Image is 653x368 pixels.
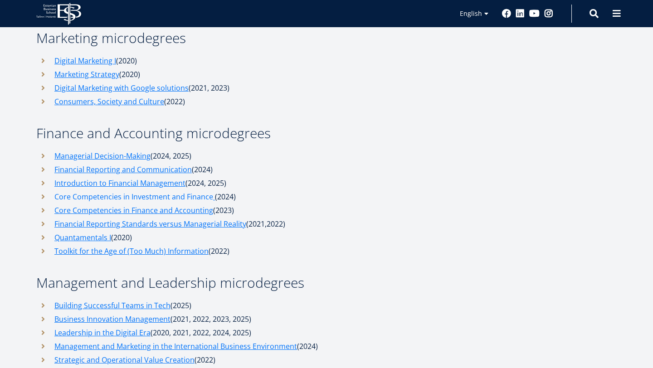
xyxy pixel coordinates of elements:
a: Marketing Strategy [54,68,119,81]
li: (2020) [36,54,467,68]
a: Strategic and Operational Value Creation [54,353,195,367]
a: Digital Marketing I [54,54,116,68]
li: (2023) [36,203,467,217]
a: Quantamentals I [54,231,111,244]
a: Toolkit for the Age of (Too Much) Information [54,244,209,258]
li: (2021,2022) [36,217,467,231]
a: Youtube [529,9,540,18]
a: Core Competencies in Finance and Accounting [54,203,213,217]
li: (2024) [36,190,467,203]
li: (2022) [36,95,467,108]
li: (2022) [36,244,467,258]
a: Core Competencies in Investment and Finance [54,190,213,203]
a: Introduction to Financial Management [54,176,185,190]
p: (2025) [54,299,467,312]
a: Managerial Decision-Making [54,149,151,163]
p: (2022) [54,353,467,367]
a: Management and Marketing in the International Business Environment [54,339,297,353]
p: (2020, 2021, 2022, 2024, 2025) [54,326,467,339]
h3: Marketing microdegrees [36,31,467,45]
h3: Management and Leadership microdegrees [36,276,467,290]
li: (2024, 2025) [36,176,467,190]
li: (2024) [36,163,467,176]
a: Financial Reporting and Communication [54,163,192,176]
li: (2021, 2023) [36,81,467,95]
h3: Finance and Accounting microdegrees [36,126,467,140]
a: Linkedin [516,9,525,18]
li: (2020) [36,231,467,244]
li: (2024, 2025) [36,149,467,163]
a: Leadership in the Digital Era [54,326,151,339]
a: Facebook [502,9,511,18]
a: Consumers, Society and Culture [54,95,164,108]
h1: (2024) [54,339,467,353]
a: Business Innovation Management [54,312,171,326]
a: Instagram [544,9,553,18]
a: Financial Reporting Standards versus Managerial Reality [54,217,246,231]
a: Digital Marketing with Google solutions [54,81,189,95]
p: (2021, 2022, 2023, 2025) [54,312,467,326]
a: Building Successful Teams in Tech [54,299,171,312]
li: (2020) [36,68,467,81]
